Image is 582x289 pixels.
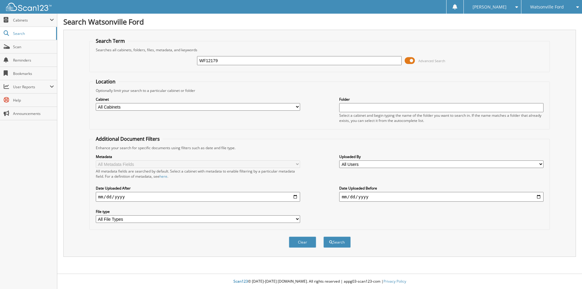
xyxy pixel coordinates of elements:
[383,279,406,284] a: Privacy Policy
[339,113,544,123] div: Select a cabinet and begin typing the name of the folder you want to search in. If the name match...
[93,88,547,93] div: Optionally limit your search to a particular cabinet or folder
[96,97,300,102] label: Cabinet
[13,71,54,76] span: Bookmarks
[289,237,316,248] button: Clear
[93,47,547,52] div: Searches all cabinets, folders, files, metadata, and keywords
[6,3,52,11] img: scan123-logo-white.svg
[13,111,54,116] span: Announcements
[418,59,445,63] span: Advanced Search
[96,209,300,214] label: File type
[13,44,54,49] span: Scan
[159,174,167,179] a: here
[93,136,163,142] legend: Additional Document Filters
[96,186,300,191] label: Date Uploaded After
[93,78,119,85] legend: Location
[96,169,300,179] div: All metadata fields are searched by default. Select a cabinet with metadata to enable filtering b...
[96,192,300,202] input: start
[233,279,248,284] span: Scan123
[13,58,54,63] span: Reminders
[339,154,544,159] label: Uploaded By
[13,18,50,23] span: Cabinets
[13,98,54,103] span: Help
[339,97,544,102] label: Folder
[530,5,564,9] span: Watsonville Ford
[93,38,128,44] legend: Search Term
[93,145,547,150] div: Enhance your search for specific documents using filters such as date and file type.
[96,154,300,159] label: Metadata
[339,186,544,191] label: Date Uploaded Before
[57,274,582,289] div: © [DATE]-[DATE] [DOMAIN_NAME]. All rights reserved | appg03-scan123-com |
[13,84,50,89] span: User Reports
[323,237,351,248] button: Search
[552,260,582,289] iframe: Chat Widget
[13,31,53,36] span: Search
[339,192,544,202] input: end
[63,17,576,27] h1: Search Watsonville Ford
[473,5,507,9] span: [PERSON_NAME]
